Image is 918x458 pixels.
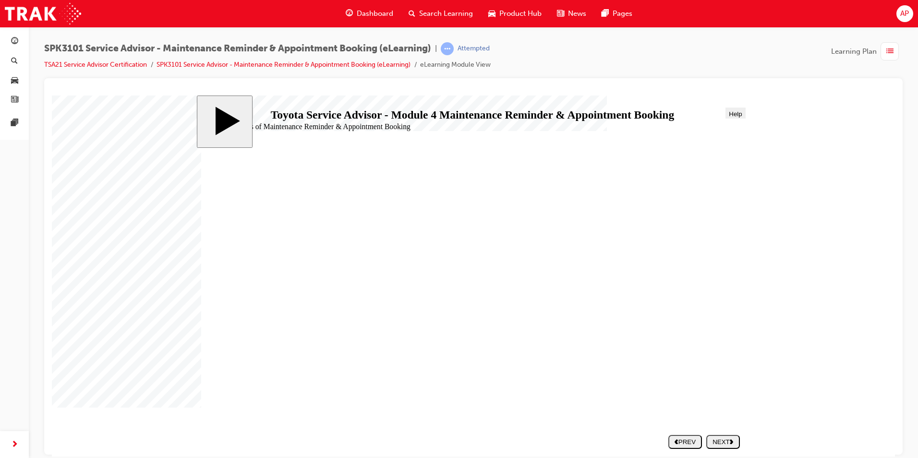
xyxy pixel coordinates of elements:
[357,8,393,19] span: Dashboard
[594,4,640,24] a: pages-iconPages
[441,42,454,55] span: learningRecordVerb_ATTEMPT-icon
[900,8,909,19] span: AP
[11,76,18,85] span: car-icon
[346,8,353,20] span: guage-icon
[420,60,491,71] li: eLearning Module View
[338,4,401,24] a: guage-iconDashboard
[886,46,894,58] span: list-icon
[11,96,18,105] span: news-icon
[401,4,481,24] a: search-iconSearch Learning
[568,8,586,19] span: News
[409,8,415,20] span: search-icon
[5,3,81,24] img: Trak
[499,8,542,19] span: Product Hub
[44,60,147,69] a: TSA21 Service Advisor Certification
[602,8,609,20] span: pages-icon
[419,8,473,19] span: Search Learning
[549,4,594,24] a: news-iconNews
[11,119,18,128] span: pages-icon
[488,8,495,20] span: car-icon
[11,37,18,46] span: guage-icon
[481,4,549,24] a: car-iconProduct Hub
[435,43,437,54] span: |
[11,57,18,66] span: search-icon
[458,44,490,53] div: Attempted
[157,60,411,69] a: SPK3101 Service Advisor - Maintenance Reminder & Appointment Booking (eLearning)
[11,439,18,451] span: next-icon
[557,8,564,20] span: news-icon
[613,8,632,19] span: Pages
[831,42,903,60] button: Learning Plan
[896,5,913,22] button: AP
[831,46,877,57] span: Learning Plan
[44,43,431,54] span: SPK3101 Service Advisor - Maintenance Reminder & Appointment Booking (eLearning)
